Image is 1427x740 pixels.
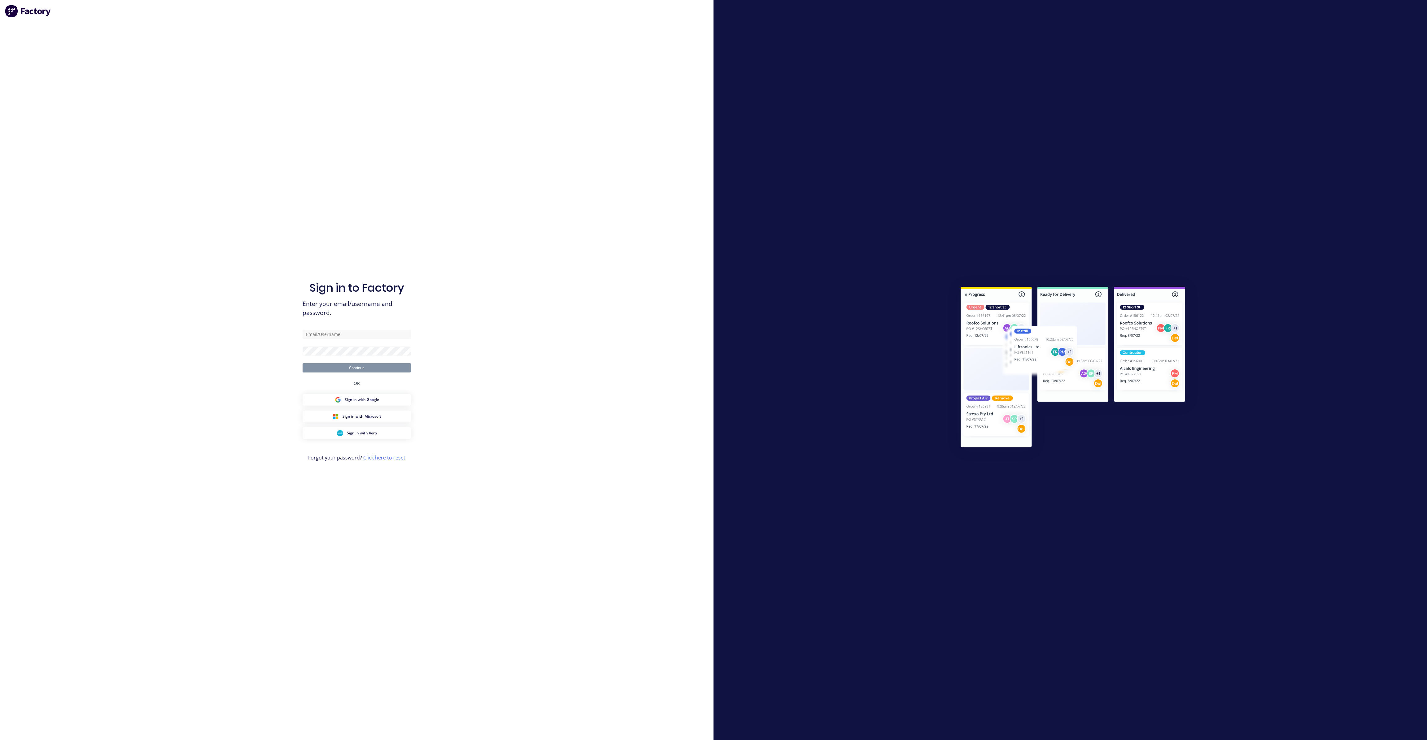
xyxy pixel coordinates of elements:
[345,397,379,403] span: Sign in with Google
[347,430,377,436] span: Sign in with Xero
[337,430,343,436] img: Xero Sign in
[354,372,360,394] div: OR
[333,413,339,420] img: Microsoft Sign in
[363,454,405,461] a: Click here to reset
[303,363,411,372] button: Continue
[303,299,411,317] span: Enter your email/username and password.
[303,411,411,422] button: Microsoft Sign inSign in with Microsoft
[303,330,411,339] input: Email/Username
[308,454,405,461] span: Forgot your password?
[303,427,411,439] button: Xero Sign inSign in with Xero
[947,274,1199,462] img: Sign in
[309,281,404,294] h1: Sign in to Factory
[303,394,411,406] button: Google Sign inSign in with Google
[335,397,341,403] img: Google Sign in
[5,5,51,17] img: Factory
[343,414,381,419] span: Sign in with Microsoft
